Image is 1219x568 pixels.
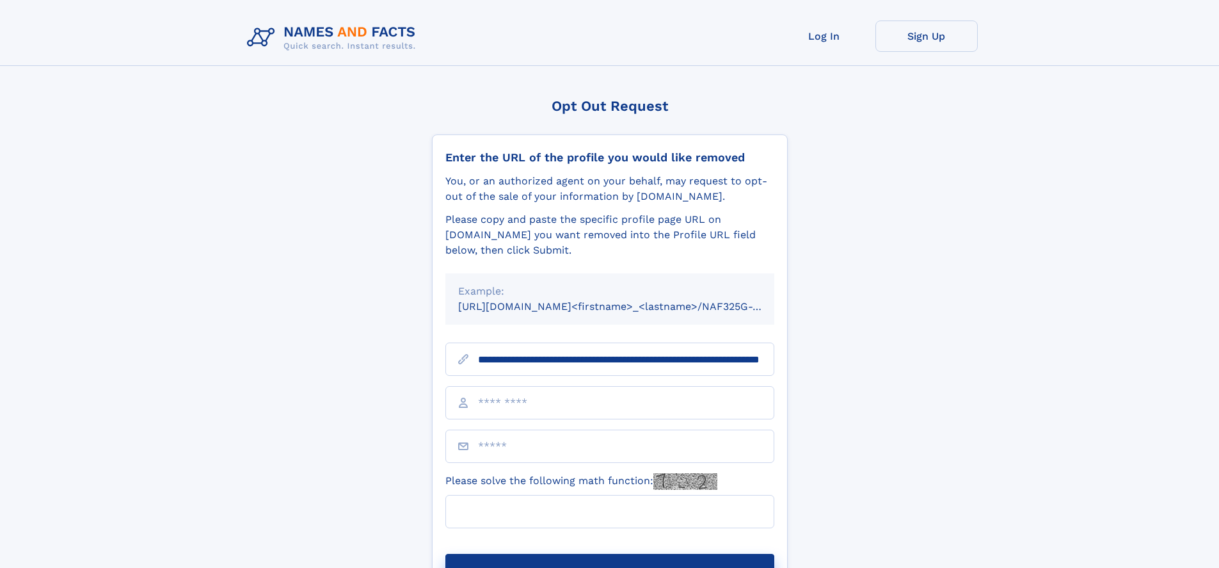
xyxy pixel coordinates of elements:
[242,20,426,55] img: Logo Names and Facts
[458,284,761,299] div: Example:
[432,98,788,114] div: Opt Out Request
[445,473,717,490] label: Please solve the following math function:
[458,300,799,312] small: [URL][DOMAIN_NAME]<firstname>_<lastname>/NAF325G-xxxxxxxx
[445,212,774,258] div: Please copy and paste the specific profile page URL on [DOMAIN_NAME] you want removed into the Pr...
[875,20,978,52] a: Sign Up
[445,150,774,165] div: Enter the URL of the profile you would like removed
[773,20,875,52] a: Log In
[445,174,774,204] div: You, or an authorized agent on your behalf, may request to opt-out of the sale of your informatio...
